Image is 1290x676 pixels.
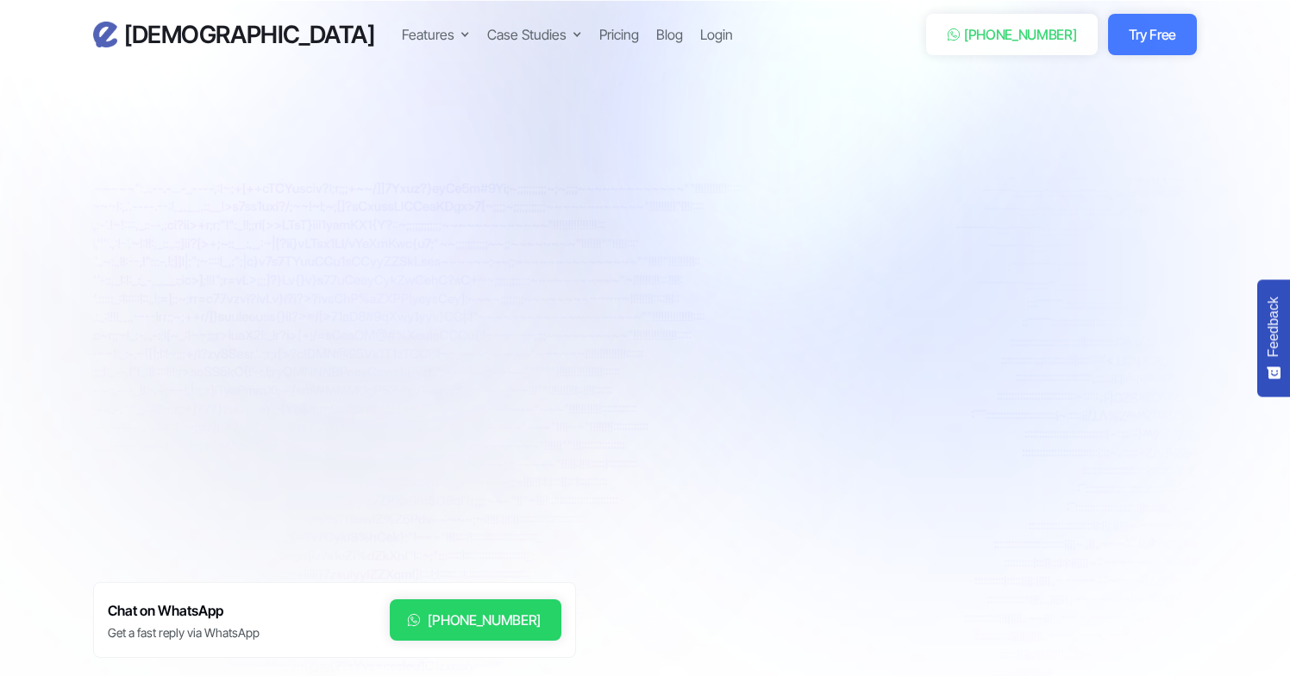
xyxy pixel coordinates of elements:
div: Case Studies [487,24,582,45]
div: [PHONE_NUMBER] [428,610,541,630]
a: home [93,20,374,50]
span: Feedback [1266,297,1281,357]
div: Features [402,24,454,45]
a: [PHONE_NUMBER] [390,599,561,641]
h3: [DEMOGRAPHIC_DATA] [124,20,374,50]
h6: Chat on WhatsApp [108,599,260,623]
div: Case Studies [487,24,567,45]
a: Pricing [599,24,639,45]
div: Features [402,24,470,45]
div: [PHONE_NUMBER] [964,24,1077,45]
div: Get a fast reply via WhatsApp [108,624,260,642]
a: Try Free [1108,14,1197,55]
button: Feedback - Show survey [1257,279,1290,397]
a: [PHONE_NUMBER] [926,14,1098,55]
a: Blog [656,24,683,45]
a: Login [700,24,733,45]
